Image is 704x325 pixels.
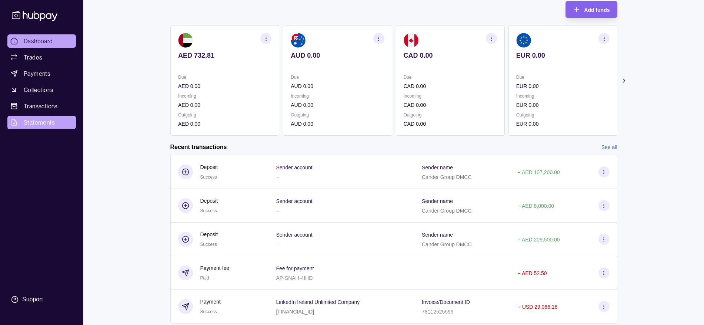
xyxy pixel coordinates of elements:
[291,101,384,109] p: AUD 0.00
[291,51,384,60] p: AUD 0.00
[200,264,230,272] p: Payment fee
[178,92,271,100] p: Incoming
[422,174,472,180] p: Cander Group DMCC
[276,198,313,204] p: Sender account
[518,304,558,310] p: − USD 29,066.16
[518,203,554,209] p: + AED 8,000.00
[276,165,313,170] p: Sender account
[291,111,384,119] p: Outgoing
[403,51,497,60] p: CAD 0.00
[24,69,50,78] span: Payments
[518,169,560,175] p: + AED 107,200.00
[24,102,58,111] span: Transactions
[403,120,497,128] p: CAD 0.00
[276,241,279,247] p: –
[200,175,217,180] span: Success
[291,33,306,48] img: au
[276,265,314,271] p: Fee for payment
[601,143,617,151] a: See all
[200,230,218,238] p: Deposit
[422,241,472,247] p: Cander Group DMCC
[200,275,209,281] span: Paid
[7,99,76,113] a: Transactions
[516,33,531,48] img: eu
[422,165,453,170] p: Sender name
[516,120,609,128] p: EUR 0.00
[403,101,497,109] p: CAD 0.00
[7,67,76,80] a: Payments
[584,7,610,13] span: Add funds
[24,85,53,94] span: Collections
[24,53,42,62] span: Trades
[403,33,418,48] img: ca
[7,34,76,48] a: Dashboard
[403,82,497,90] p: CAD 0.00
[516,92,609,100] p: Incoming
[516,111,609,119] p: Outgoing
[276,309,314,315] p: [FINANCIAL_ID]
[422,232,453,238] p: Sender name
[403,92,497,100] p: Incoming
[291,120,384,128] p: AUD 0.00
[276,299,360,305] p: LinkedIn Ireland Unlimited Company
[276,174,279,180] p: –
[422,299,470,305] p: Invoice/Document ID
[178,51,271,60] p: AED 732.81
[422,198,453,204] p: Sender name
[178,82,271,90] p: AED 0.00
[516,73,609,81] p: Due
[422,309,454,315] p: 78112525599
[291,73,384,81] p: Due
[516,51,609,60] p: EUR 0.00
[200,197,218,205] p: Deposit
[170,143,227,151] h2: Recent transactions
[403,73,497,81] p: Due
[7,292,76,307] a: Support
[24,37,53,45] span: Dashboard
[7,116,76,129] a: Statements
[291,92,384,100] p: Incoming
[200,242,217,247] span: Success
[276,275,313,281] p: AP-SNAH-4IHD
[178,73,271,81] p: Due
[200,163,218,171] p: Deposit
[178,111,271,119] p: Outgoing
[7,83,76,97] a: Collections
[565,1,617,18] button: Add funds
[200,208,217,213] span: Success
[276,232,313,238] p: Sender account
[200,309,217,314] span: Success
[24,118,55,127] span: Statements
[22,295,43,304] div: Support
[7,51,76,64] a: Trades
[516,101,609,109] p: EUR 0.00
[178,101,271,109] p: AED 0.00
[200,298,221,306] p: Payment
[291,82,384,90] p: AUD 0.00
[518,270,547,276] p: − AED 52.50
[178,120,271,128] p: AED 0.00
[276,208,279,214] p: –
[518,237,560,243] p: + AED 209,500.00
[403,111,497,119] p: Outgoing
[516,82,609,90] p: EUR 0.00
[422,208,472,214] p: Cander Group DMCC
[178,33,193,48] img: ae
